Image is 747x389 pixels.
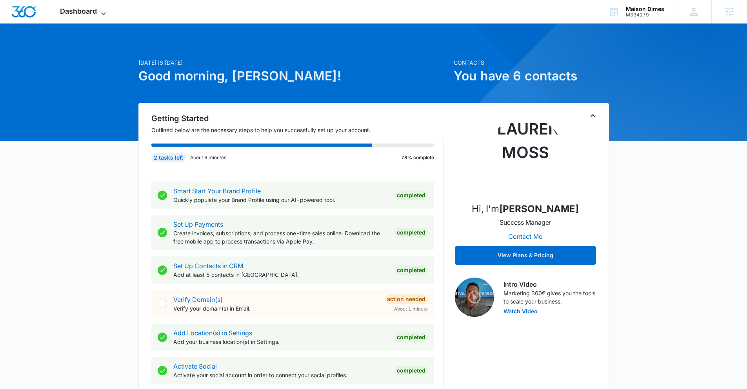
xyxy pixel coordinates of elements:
[22,13,38,19] div: v 4.0.25
[20,20,86,27] div: Domain: [DOMAIN_NAME]
[394,366,428,375] div: Completed
[13,20,19,27] img: website_grey.svg
[588,111,598,120] button: Toggle Collapse
[455,278,494,317] img: Intro Video
[503,309,538,314] button: Watch Video
[394,333,428,342] div: Completed
[454,58,609,67] p: Contacts
[394,265,428,275] div: Completed
[173,220,223,228] a: Set Up Payments
[173,271,388,279] p: Add at least 5 contacts in [GEOGRAPHIC_DATA].
[151,153,185,162] div: 2 tasks left
[138,58,449,67] p: [DATE] is [DATE]
[486,117,565,196] img: Lauren Moss
[190,154,226,161] p: About 6 minutes
[503,280,596,289] h3: Intro Video
[173,262,243,270] a: Set Up Contacts in CRM
[454,67,609,85] h1: You have 6 contacts
[138,67,449,85] h1: Good morning, [PERSON_NAME]!
[173,329,252,337] a: Add Location(s) in Settings
[455,246,596,265] button: View Plans & Pricing
[30,46,70,51] div: Domain Overview
[394,228,428,237] div: Completed
[21,45,27,52] img: tab_domain_overview_orange.svg
[472,202,579,216] p: Hi, I'm
[173,304,378,313] p: Verify your domain(s) in Email.
[151,126,444,134] p: Outlined below are the necessary steps to help you successfully set up your account.
[394,305,428,313] span: About 1 minute
[151,113,444,124] h2: Getting Started
[499,203,579,214] strong: [PERSON_NAME]
[385,294,428,304] div: Action Needed
[173,371,388,379] p: Activate your social account in order to connect your social profiles.
[173,296,223,304] a: Verify Domain(s)
[173,338,388,346] p: Add your business location(s) in Settings.
[60,7,97,15] span: Dashboard
[500,218,551,227] p: Success Manager
[626,12,664,18] div: account id
[78,45,84,52] img: tab_keywords_by_traffic_grey.svg
[13,13,19,19] img: logo_orange.svg
[173,362,217,370] a: Activate Social
[173,229,388,245] p: Create invoices, subscriptions, and process one-time sales online. Download the free mobile app t...
[87,46,132,51] div: Keywords by Traffic
[173,196,388,204] p: Quickly populate your Brand Profile using our AI-powered tool.
[503,289,596,305] p: Marketing 360® gives you the tools to scale your business.
[394,191,428,200] div: Completed
[173,187,261,195] a: Smart Start Your Brand Profile
[626,6,664,12] div: account name
[401,154,434,161] p: 78% complete
[500,227,550,246] button: Contact Me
